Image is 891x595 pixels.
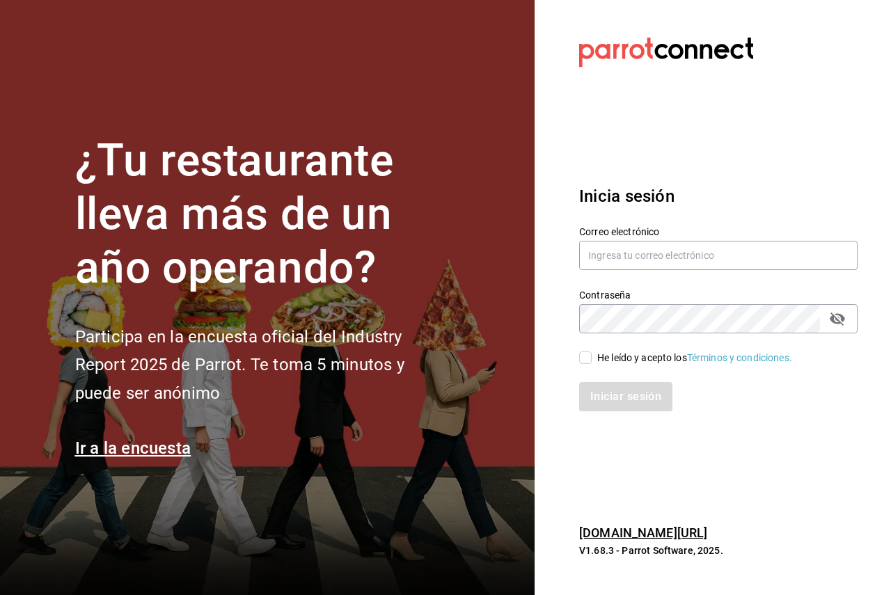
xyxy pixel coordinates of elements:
[579,241,858,270] input: Ingresa tu correo electrónico
[75,134,451,294] h1: ¿Tu restaurante lleva más de un año operando?
[579,525,707,540] a: [DOMAIN_NAME][URL]
[579,227,858,237] label: Correo electrónico
[826,307,849,331] button: passwordField
[579,290,858,300] label: Contraseña
[75,438,191,458] a: Ir a la encuesta
[75,323,451,408] h2: Participa en la encuesta oficial del Industry Report 2025 de Parrot. Te toma 5 minutos y puede se...
[579,544,858,557] p: V1.68.3 - Parrot Software, 2025.
[597,351,792,365] div: He leído y acepto los
[579,184,858,209] h3: Inicia sesión
[687,352,792,363] a: Términos y condiciones.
